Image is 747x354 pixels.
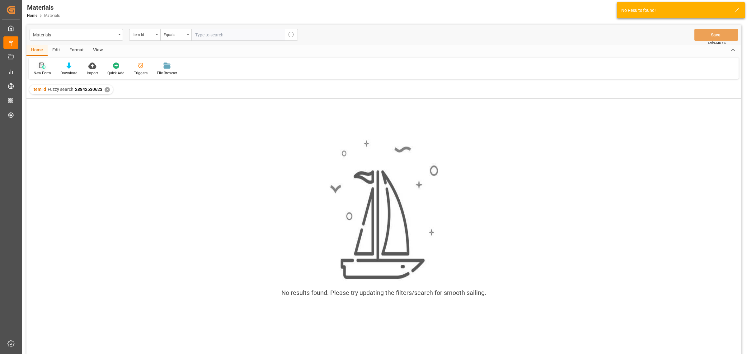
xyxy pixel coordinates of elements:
[27,3,60,12] div: Materials
[33,30,116,38] div: Materials
[30,29,123,41] button: open menu
[88,45,107,56] div: View
[48,45,65,56] div: Edit
[105,87,110,92] div: ✕
[133,30,154,38] div: Item Id
[26,45,48,56] div: Home
[281,288,486,297] div: No results found. Please try updating the filters/search for smooth sailing.
[329,139,438,281] img: smooth_sailing.jpeg
[708,40,726,45] span: Ctrl/CMD + S
[32,87,46,92] span: Item Id
[75,87,102,92] span: 28842530623
[129,29,160,41] button: open menu
[65,45,88,56] div: Format
[285,29,298,41] button: search button
[157,70,177,76] div: File Browser
[160,29,191,41] button: open menu
[27,13,37,18] a: Home
[60,70,78,76] div: Download
[134,70,148,76] div: Triggers
[694,29,738,41] button: Save
[107,70,125,76] div: Quick Add
[621,7,728,14] div: No Results found!
[34,70,51,76] div: New Form
[191,29,285,41] input: Type to search
[87,70,98,76] div: Import
[48,87,73,92] span: Fuzzy search
[164,30,185,38] div: Equals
